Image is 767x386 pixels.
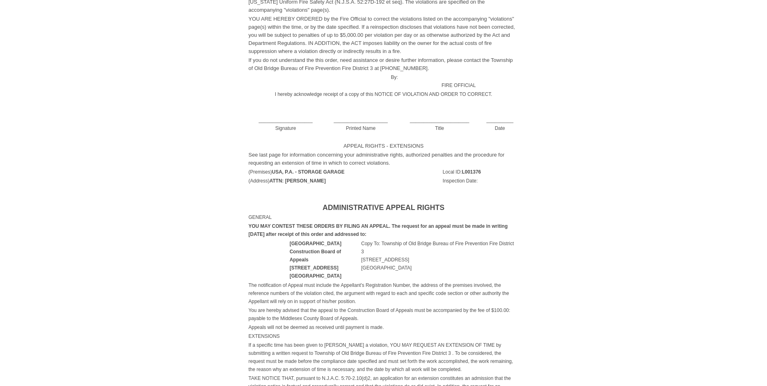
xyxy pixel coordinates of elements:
td: FIRE OFFICIAL [398,73,519,90]
font: See last page for information concerning your administrative rights, authorized penalties and the... [249,152,505,166]
td: Appeals will not be deemed as received until payment is made. [248,323,519,332]
font: YOU ARE HEREBY ORDERED by the Fire Official to correct the violations listed on the accompanying ... [249,16,515,54]
b: ADMINISTRATIVE APPEAL RIGHTS [323,204,445,212]
td: Local ID: [442,168,519,176]
td: By: [248,73,399,90]
font: If you do not understand the this order, need assistance or desire further information, please co... [249,57,513,71]
td: If a specific time has been given to [PERSON_NAME] a violation, YOU MAY REQUEST AN EXTENSION OF T... [248,341,519,374]
td: ______________________ Title [398,108,481,133]
td: Copy To: Township of Old Bridge Bureau of Fire Prevention Fire District 3 [STREET_ADDRESS] [GEOGR... [361,239,514,280]
strong: [GEOGRAPHIC_DATA] Construction Board of Appeals [STREET_ADDRESS] [GEOGRAPHIC_DATA] [289,241,341,279]
td: ____________________ Printed Name [323,108,398,133]
td: You are hereby advised that the appeal to the Construction Board of Appeals must be accompanied b... [248,306,519,323]
b: USA, P.A. - STORAGE GARAGE [272,169,345,175]
b: ATTN: [PERSON_NAME] [270,178,326,184]
td: (Address) [248,176,438,185]
td: I hereby acknowledge receipt of a copy of this NOTICE OF VIOLATION AND ORDER TO CORRECT. [248,90,519,99]
td: EXTENSIONS [248,332,519,341]
td: __________ Date [481,108,519,133]
font: APPEAL RIGHTS - EXTENSIONS [343,143,423,149]
b: L001376 [462,169,481,175]
td: GENERAL [248,213,519,222]
strong: YOU MAY CONTEST THESE ORDERS BY FILING AN APPEAL. The request for an appeal must be made in writi... [249,223,508,237]
td: (Premises) [248,168,438,176]
td: ____________________ Signature [248,108,323,133]
td: The notification of Appeal must include the Appellant's Registration Number, the address of the p... [248,281,519,306]
td: Inspection Date: [442,176,519,185]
